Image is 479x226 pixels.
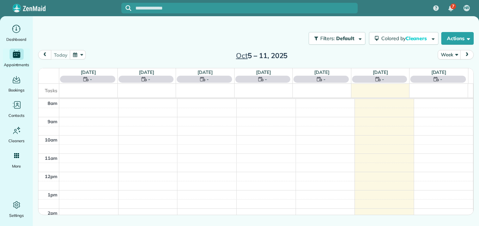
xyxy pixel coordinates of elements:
[381,35,429,42] span: Colored by
[45,155,57,161] span: 11am
[320,35,335,42] span: Filters:
[90,76,92,83] span: -
[3,199,30,219] a: Settings
[12,163,21,170] span: More
[464,5,469,11] span: NR
[441,32,474,45] button: Actions
[9,212,24,219] span: Settings
[218,52,306,59] h2: 5 – 11, 2025
[48,119,57,124] span: 9am
[48,100,57,106] span: 8am
[256,69,271,75] a: [DATE]
[148,76,150,83] span: -
[126,5,131,11] svg: Focus search
[314,69,329,75] a: [DATE]
[3,74,30,94] a: Bookings
[48,192,57,197] span: 1pm
[305,32,365,45] a: Filters: Default
[236,51,248,60] span: Oct
[121,5,131,11] button: Focus search
[198,69,213,75] a: [DATE]
[309,32,365,45] button: Filters: Default
[3,99,30,119] a: Contacts
[4,61,29,68] span: Appointments
[51,50,70,59] button: today
[265,76,267,83] span: -
[440,76,442,83] span: -
[8,137,24,144] span: Cleaners
[48,210,57,216] span: 2pm
[207,76,209,83] span: -
[373,69,388,75] a: [DATE]
[139,69,154,75] a: [DATE]
[336,35,355,42] span: Default
[443,1,458,16] div: 7 unread notifications
[45,88,57,93] span: Tasks
[45,137,57,143] span: 10am
[382,76,384,83] span: -
[3,125,30,144] a: Cleaners
[460,50,474,59] button: next
[406,35,428,42] span: Cleaners
[452,4,454,9] span: 7
[38,50,51,59] button: prev
[3,23,30,43] a: Dashboard
[369,32,438,45] button: Colored byCleaners
[45,174,57,179] span: 12pm
[81,69,96,75] a: [DATE]
[438,50,461,59] button: Week
[323,76,326,83] span: -
[8,112,24,119] span: Contacts
[431,69,447,75] a: [DATE]
[8,87,25,94] span: Bookings
[3,49,30,68] a: Appointments
[6,36,26,43] span: Dashboard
